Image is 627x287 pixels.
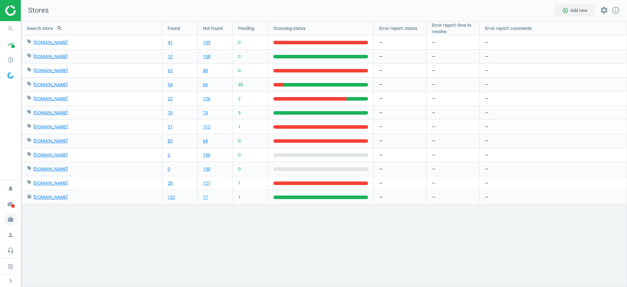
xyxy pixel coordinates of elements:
a: [DOMAIN_NAME] [33,68,68,73]
span: Error report: time to resolve [432,22,474,35]
span: — [432,194,435,200]
span: 1 [238,124,241,130]
i: local_mall [27,194,32,199]
a: [DOMAIN_NAME] [33,96,68,101]
span: Error report: status [379,25,417,32]
button: search [53,22,66,34]
span: — [432,110,435,116]
i: person [4,228,17,242]
div: — [479,92,627,106]
a: 66 [203,82,208,88]
a: 121 [203,180,210,186]
div: — [374,50,426,63]
span: Stores [21,6,49,15]
span: Error report: comments [485,25,532,32]
a: [DOMAIN_NAME] [33,138,68,143]
i: chevron_right [6,276,15,285]
div: — [374,176,426,190]
img: ajHJNr6hYgQAAAAASUVORK5CYII= [5,5,55,16]
div: — [374,36,426,49]
div: — [479,148,627,162]
span: 30 [238,82,243,88]
div: — [479,190,627,204]
a: 54 [168,82,173,88]
span: 0 [238,152,241,158]
a: 12 [168,53,173,60]
span: — [432,68,435,74]
span: — [432,53,435,60]
i: local_offer [27,123,32,128]
span: 0 [238,53,241,60]
a: 138 [203,53,210,60]
a: 62 [168,68,173,74]
i: cloud_done [4,197,17,211]
i: local_offer [27,95,32,100]
div: — [374,162,426,176]
a: 150 [203,166,210,172]
a: 70 [168,110,173,116]
a: 22 [168,96,173,102]
i: local_offer [27,138,32,142]
span: 1 [238,180,241,186]
i: search [4,22,17,36]
i: pie_chart_outlined [4,53,17,66]
i: local_offer [27,81,32,86]
div: — [479,36,627,49]
span: — [432,180,435,186]
a: 41 [168,39,173,46]
span: 2 [238,96,241,102]
span: — [432,124,435,130]
div: — [374,120,426,134]
span: Not found [203,25,223,32]
a: [DOMAIN_NAME] [33,152,68,158]
i: work [4,213,17,226]
a: 68 [203,138,208,144]
a: [DOMAIN_NAME] [33,40,68,45]
span: 1 [238,194,241,200]
a: 75 [203,110,208,116]
div: — [479,176,627,190]
i: local_offer [27,180,32,185]
a: 126 [203,96,210,102]
span: — [432,96,435,102]
div: Search store [21,21,162,35]
span: Scanning status [273,25,306,32]
div: — [479,120,627,134]
a: 109 [203,39,210,46]
a: 112 [203,124,210,130]
a: 37 [168,124,173,130]
button: chevron_right [2,276,19,285]
div: — [479,134,627,148]
a: [DOMAIN_NAME] [33,54,68,59]
a: [DOMAIN_NAME] [33,180,68,186]
a: [DOMAIN_NAME] [33,194,68,200]
span: — [432,82,435,88]
i: local_offer [27,166,32,171]
div: — [374,148,426,162]
i: notifications [4,182,17,195]
span: 0 [238,68,241,74]
a: 132 [168,194,175,200]
span: Pending [238,25,254,32]
div: — [479,50,627,63]
i: local_offer [27,109,32,114]
div: — [374,64,426,77]
div: — [374,106,426,120]
a: [DOMAIN_NAME] [33,110,68,115]
div: — [479,64,627,77]
span: 0 [238,39,241,46]
div: — [479,162,627,176]
a: 0 [168,166,170,172]
div: — [374,190,426,204]
a: 88 [203,68,208,74]
button: add_circle_outlineAdd new [555,4,595,17]
a: info_outline [612,6,620,15]
span: — [432,39,435,46]
div: — [479,78,627,91]
i: local_offer [27,152,32,157]
i: headset_mic [4,244,17,257]
a: [DOMAIN_NAME] [33,166,68,172]
a: 82 [168,138,173,144]
i: local_offer [27,53,32,58]
span: Found [168,25,180,32]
